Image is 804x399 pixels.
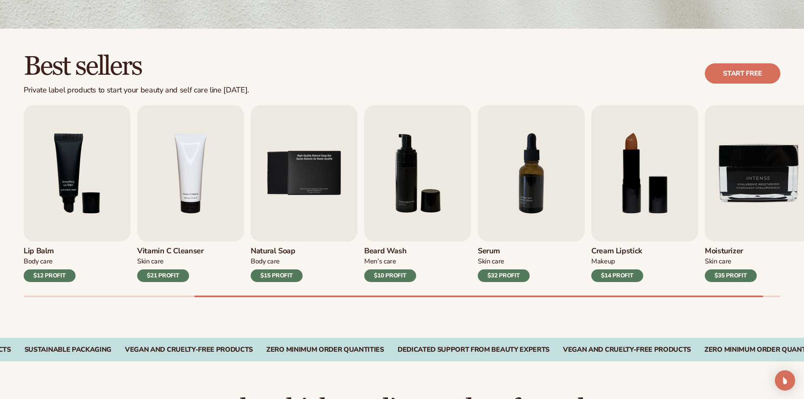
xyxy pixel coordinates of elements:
[125,346,253,354] div: VEGAN AND CRUELTY-FREE PRODUCTS
[24,257,76,266] div: Body Care
[478,269,530,282] div: $32 PROFIT
[137,105,244,282] a: 4 / 9
[478,247,530,256] h3: Serum
[137,257,204,266] div: Skin Care
[563,346,691,354] div: Vegan and Cruelty-Free Products
[266,346,384,354] div: ZERO MINIMUM ORDER QUANTITIES
[24,247,76,256] h3: Lip Balm
[24,105,130,282] a: 3 / 9
[705,63,780,84] a: Start free
[364,247,416,256] h3: Beard Wash
[705,247,757,256] h3: Moisturizer
[137,269,189,282] div: $21 PROFIT
[478,105,585,282] a: 7 / 9
[24,52,249,81] h2: Best sellers
[705,257,757,266] div: Skin Care
[591,257,643,266] div: Makeup
[251,105,357,282] a: 5 / 9
[398,346,550,354] div: DEDICATED SUPPORT FROM BEAUTY EXPERTS
[364,269,416,282] div: $10 PROFIT
[137,247,204,256] h3: Vitamin C Cleanser
[24,269,76,282] div: $12 PROFIT
[364,257,416,266] div: Men’s Care
[591,269,643,282] div: $14 PROFIT
[705,269,757,282] div: $35 PROFIT
[251,257,303,266] div: Body Care
[24,346,111,354] div: SUSTAINABLE PACKAGING
[24,86,249,95] div: Private label products to start your beauty and self care line [DATE].
[591,105,698,282] a: 8 / 9
[591,247,643,256] h3: Cream Lipstick
[364,105,471,282] a: 6 / 9
[775,370,795,391] div: Open Intercom Messenger
[251,269,303,282] div: $15 PROFIT
[251,247,303,256] h3: Natural Soap
[478,257,530,266] div: Skin Care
